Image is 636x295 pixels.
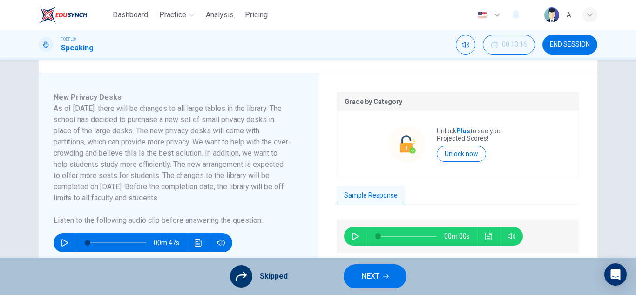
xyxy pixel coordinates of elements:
span: Skipped [260,271,288,282]
span: New Privacy Desks [54,93,122,102]
button: END SESSION [542,35,597,55]
div: Hide [483,35,535,55]
span: NEXT [361,270,379,283]
span: END SESSION [550,41,590,48]
p: Unlock to see your Projected Scores! [437,127,527,142]
img: en [476,12,488,19]
div: Mute [456,35,475,55]
h6: Listen to the following audio clip before answering the question : [54,215,291,226]
button: Dashboard [109,7,152,23]
h1: Speaking [61,42,94,54]
span: TOEFL® [61,36,76,42]
img: EduSynch logo [39,6,88,24]
button: Analysis [202,7,237,23]
span: 00m 00s [444,227,477,246]
span: 00:13:16 [502,41,527,48]
button: Unlock now [437,146,486,162]
span: Practice [159,9,186,21]
div: Open Intercom Messenger [604,263,627,286]
div: basic tabs example [337,186,579,206]
a: EduSynch logo [39,6,109,24]
span: Dashboard [113,9,148,21]
button: Click to see the audio transcription [481,227,496,246]
span: Analysis [206,9,234,21]
strong: Plus [456,127,470,135]
img: Profile picture [544,7,559,22]
button: Pricing [241,7,271,23]
button: 00:13:16 [483,35,535,55]
button: Sample Response [337,186,405,206]
button: Click to see the audio transcription [191,233,206,252]
button: NEXT [344,264,406,288]
p: Grade by Category [345,98,571,105]
span: Pricing [245,9,268,21]
button: Practice [156,7,198,23]
div: A [567,9,571,21]
span: 00m 47s [154,233,187,252]
h6: As of [DATE], there will be changes to all large tables in the library. The school has decided to... [54,103,291,204]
